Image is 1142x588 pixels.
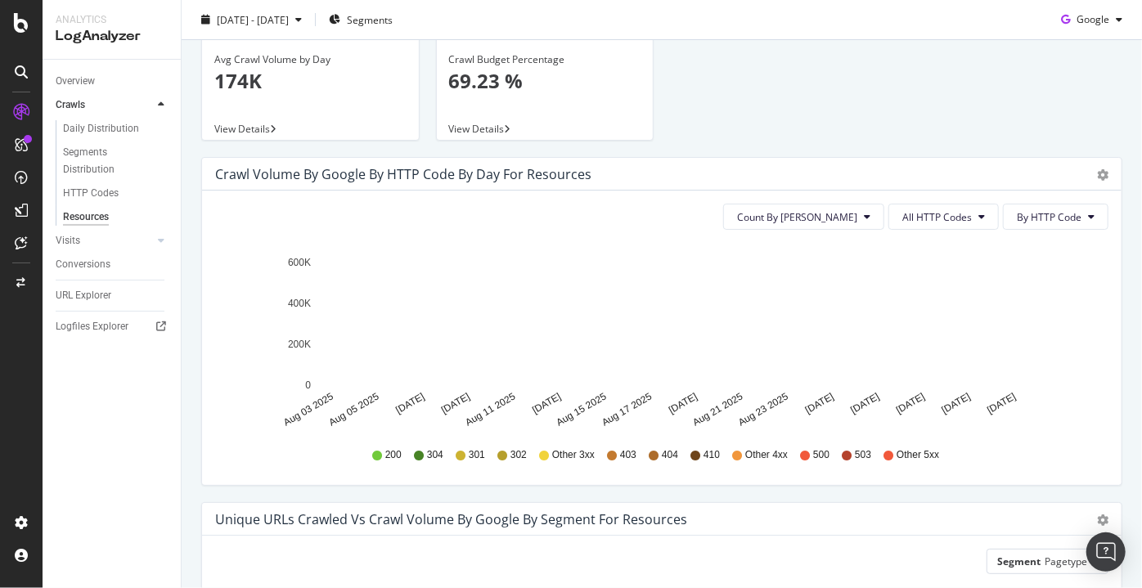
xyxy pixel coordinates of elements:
[803,391,836,416] text: [DATE]
[662,448,678,462] span: 404
[63,120,169,137] a: Daily Distribution
[555,391,609,429] text: Aug 15 2025
[394,391,427,416] text: [DATE]
[56,13,168,27] div: Analytics
[737,210,857,224] span: Count By Day
[56,318,128,335] div: Logfiles Explorer
[63,185,169,202] a: HTTP Codes
[56,27,168,46] div: LogAnalyzer
[1017,210,1081,224] span: By HTTP Code
[56,256,110,273] div: Conversions
[813,448,830,462] span: 500
[215,166,591,182] div: Crawl Volume by google by HTTP Code by Day for Resources
[63,144,154,178] div: Segments Distribution
[63,120,139,137] div: Daily Distribution
[464,391,518,429] text: Aug 11 2025
[56,232,80,249] div: Visits
[63,209,109,226] div: Resources
[940,391,973,416] text: [DATE]
[723,204,884,230] button: Count By [PERSON_NAME]
[217,12,289,26] span: [DATE] - [DATE]
[63,185,119,202] div: HTTP Codes
[215,511,687,527] div: Unique URLs Crawled vs Crawl Volume by google by Segment for Resources
[288,339,311,350] text: 200K
[449,122,505,136] span: View Details
[510,448,527,462] span: 302
[281,391,335,429] text: Aug 03 2025
[897,448,939,462] span: Other 5xx
[667,391,699,416] text: [DATE]
[1045,554,1087,568] span: Pagetype
[552,448,595,462] span: Other 3xx
[620,448,636,462] span: 403
[1097,169,1108,181] div: gear
[1003,204,1108,230] button: By HTTP Code
[427,448,443,462] span: 304
[56,73,95,90] div: Overview
[985,391,1018,416] text: [DATE]
[736,391,790,429] text: Aug 23 2025
[56,318,169,335] a: Logfiles Explorer
[288,257,311,268] text: 600K
[745,448,788,462] span: Other 4xx
[288,298,311,309] text: 400K
[56,287,169,304] a: URL Explorer
[327,391,381,429] text: Aug 05 2025
[691,391,745,429] text: Aug 21 2025
[195,7,308,33] button: [DATE] - [DATE]
[1054,7,1129,33] button: Google
[997,554,1041,568] span: Segment
[215,243,1098,433] svg: A chart.
[214,52,407,67] div: Avg Crawl Volume by Day
[888,204,999,230] button: All HTTP Codes
[56,232,153,249] a: Visits
[214,67,407,95] p: 174K
[1077,12,1109,26] span: Google
[469,448,485,462] span: 301
[63,144,169,178] a: Segments Distribution
[449,52,641,67] div: Crawl Budget Percentage
[855,448,871,462] span: 503
[894,391,927,416] text: [DATE]
[305,379,311,391] text: 0
[385,448,402,462] span: 200
[1097,514,1108,526] div: gear
[849,391,882,416] text: [DATE]
[56,287,111,304] div: URL Explorer
[439,391,472,416] text: [DATE]
[1086,532,1126,572] div: Open Intercom Messenger
[530,391,563,416] text: [DATE]
[449,67,641,95] p: 69.23 %
[56,73,169,90] a: Overview
[347,12,393,26] span: Segments
[600,391,654,429] text: Aug 17 2025
[902,210,972,224] span: All HTTP Codes
[322,7,399,33] button: Segments
[704,448,720,462] span: 410
[214,122,270,136] span: View Details
[56,97,85,114] div: Crawls
[56,97,153,114] a: Crawls
[56,256,169,273] a: Conversions
[63,209,169,226] a: Resources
